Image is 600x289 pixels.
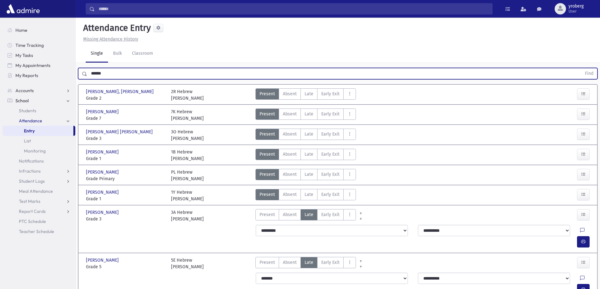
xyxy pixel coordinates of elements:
[3,156,75,166] a: Notifications
[15,42,44,48] span: Time Tracking
[3,116,75,126] a: Attendance
[3,25,75,35] a: Home
[19,168,41,174] span: Infractions
[15,73,38,78] span: My Reports
[3,50,75,60] a: My Tasks
[108,45,127,63] a: Bulk
[15,88,34,93] span: Accounts
[569,9,584,14] span: User
[283,131,297,137] span: Absent
[255,108,356,122] div: AttTypes
[19,178,45,184] span: Student Logs
[260,211,275,218] span: Present
[19,118,42,124] span: Attendance
[86,95,165,102] span: Grade 2
[86,257,120,264] span: [PERSON_NAME]
[255,129,356,142] div: AttTypes
[86,129,154,135] span: [PERSON_NAME] [PERSON_NAME]
[260,171,275,178] span: Present
[86,169,120,175] span: [PERSON_NAME]
[305,131,313,137] span: Late
[19,198,40,204] span: Test Marks
[171,257,204,270] div: 5E Hebrew [PERSON_NAME]
[15,27,27,33] span: Home
[95,3,492,14] input: Search
[86,45,108,63] a: Single
[3,226,75,236] a: Teacher Schedule
[569,4,584,9] span: yroberg
[15,63,50,68] span: My Appointments
[305,211,313,218] span: Late
[3,70,75,81] a: My Reports
[255,149,356,162] div: AttTypes
[305,191,313,198] span: Late
[255,88,356,102] div: AttTypes
[171,149,204,162] div: 1B Hebrew [PERSON_NAME]
[24,128,35,134] span: Entry
[3,216,75,226] a: PTC Schedule
[321,259,340,266] span: Early Exit
[3,60,75,70] a: My Appointments
[86,189,120,196] span: [PERSON_NAME]
[260,259,275,266] span: Present
[3,206,75,216] a: Report Cards
[255,169,356,182] div: AttTypes
[86,175,165,182] span: Grade Primary
[86,115,165,122] span: Grade 7
[127,45,158,63] a: Classroom
[3,106,75,116] a: Students
[321,151,340,158] span: Early Exit
[283,171,297,178] span: Absent
[19,108,36,114] span: Students
[86,149,120,155] span: [PERSON_NAME]
[171,209,204,222] div: 3A Hebrew [PERSON_NAME]
[3,166,75,176] a: Infractions
[283,211,297,218] span: Absent
[171,189,204,202] div: 1Y Hebrew [PERSON_NAME]
[283,191,297,198] span: Absent
[86,108,120,115] span: [PERSON_NAME]
[86,155,165,162] span: Grade 1
[24,148,46,154] span: Monitoring
[283,151,297,158] span: Absent
[321,171,340,178] span: Early Exit
[19,208,46,214] span: Report Cards
[86,135,165,142] span: Grade 3
[321,131,340,137] span: Early Exit
[321,111,340,117] span: Early Exit
[15,98,29,103] span: School
[19,188,53,194] span: Meal Attendance
[283,91,297,97] span: Absent
[86,216,165,222] span: Grade 3
[15,53,33,58] span: My Tasks
[260,111,275,117] span: Present
[305,91,313,97] span: Late
[581,68,597,79] button: Find
[255,209,356,222] div: AttTypes
[260,131,275,137] span: Present
[305,111,313,117] span: Late
[3,40,75,50] a: Time Tracking
[86,209,120,216] span: [PERSON_NAME]
[321,91,340,97] span: Early Exit
[255,257,356,270] div: AttTypes
[3,176,75,186] a: Student Logs
[86,264,165,270] span: Grade 5
[86,88,155,95] span: [PERSON_NAME], [PERSON_NAME]
[19,229,54,234] span: Teacher Schedule
[305,151,313,158] span: Late
[19,219,46,224] span: PTC Schedule
[171,108,204,122] div: 7K Hebrew [PERSON_NAME]
[3,196,75,206] a: Test Marks
[86,196,165,202] span: Grade 1
[305,259,313,266] span: Late
[283,259,297,266] span: Absent
[81,36,138,42] a: Missing Attendance History
[255,189,356,202] div: AttTypes
[321,191,340,198] span: Early Exit
[260,191,275,198] span: Present
[260,91,275,97] span: Present
[3,186,75,196] a: Meal Attendance
[3,136,75,146] a: List
[260,151,275,158] span: Present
